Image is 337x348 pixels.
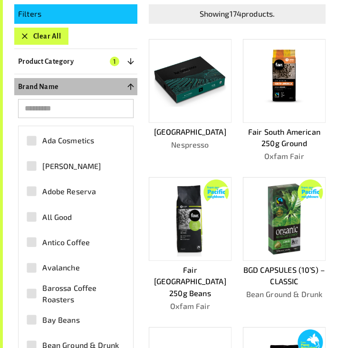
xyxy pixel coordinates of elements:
[243,150,326,162] p: Oxfam Fair
[149,177,231,312] a: Fair [GEOGRAPHIC_DATA] 250g BeansOxfam Fair
[243,177,326,312] a: BGD CAPSULES (10’S) – CLASSICBean Ground & Drunk
[42,160,101,172] span: [PERSON_NAME]
[42,135,94,146] span: Ada Cosmetics
[42,262,79,273] span: Avalanche
[18,8,134,20] p: Filters
[18,81,59,92] p: Brand Name
[14,78,137,95] button: Brand Name
[149,139,231,150] p: Nespresso
[149,39,231,162] a: [GEOGRAPHIC_DATA]Nespresso
[149,300,231,312] p: Oxfam Fair
[243,39,326,162] a: Fair South American 250g GroundOxfam Fair
[149,264,231,299] p: Fair [GEOGRAPHIC_DATA] 250g Beans
[243,264,326,288] p: BGD CAPSULES (10’S) – CLASSIC
[18,56,74,67] p: Product Category
[243,288,326,300] p: Bean Ground & Drunk
[243,126,326,149] p: Fair South American 250g Ground
[42,186,96,197] span: Adobe Reserva
[42,237,90,248] span: Antico Coffee
[42,282,120,305] span: Barossa Coffee Roasters
[149,126,231,138] p: [GEOGRAPHIC_DATA]
[42,314,79,326] span: Bay Beans
[110,57,119,66] span: 1
[42,211,72,223] span: All Good
[14,53,137,70] button: Product Category
[153,8,322,20] p: Showing 174 products.
[14,28,68,45] button: Clear All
